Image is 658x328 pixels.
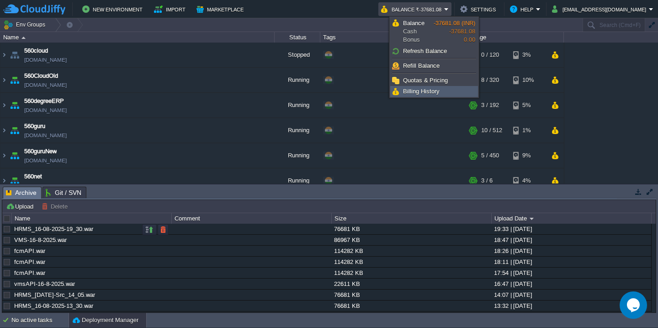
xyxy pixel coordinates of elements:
[24,181,67,190] a: [DOMAIN_NAME]
[492,246,651,256] div: 18:26 | [DATE]
[14,291,95,298] a: HRMS_[DATE]-Src_14_05.war
[275,93,320,118] div: Running
[391,86,478,97] a: Billing History
[492,213,651,224] div: Upload Date
[434,20,475,27] span: -37681.08 (INR)
[391,46,478,56] a: Refresh Balance
[481,68,499,92] div: 8 / 320
[24,122,45,131] a: 560guru
[14,258,45,265] a: fcmAPI.war
[513,68,543,92] div: 10%
[14,237,67,243] a: VMS-16-8-2025.war
[8,43,21,67] img: AMDAwAAAACH5BAEAAAAALAAAAAABAAEAAAICRAEAOw==
[403,48,447,54] span: Refresh Balance
[8,118,21,143] img: AMDAwAAAACH5BAEAAAAALAAAAAABAAEAAAICRAEAOw==
[481,93,499,118] div: 3 / 192
[481,118,502,143] div: 10 / 512
[14,280,75,287] a: vmsAPI-16-8-2025.war
[391,75,478,86] a: Quotas & Pricing
[73,316,138,325] button: Deployment Manager
[513,93,543,118] div: 5%
[332,279,491,289] div: 22611 KB
[492,279,651,289] div: 16:47 | [DATE]
[24,156,67,165] a: [DOMAIN_NAME]
[8,143,21,168] img: AMDAwAAAACH5BAEAAAAALAAAAAABAAEAAAICRAEAOw==
[14,226,93,232] a: HRMS_16-08-2025-19_30.war
[332,257,491,267] div: 114282 KB
[332,290,491,300] div: 76681 KB
[275,118,320,143] div: Running
[24,81,67,90] a: [DOMAIN_NAME]
[510,4,536,15] button: Help
[403,62,440,69] span: Refill Balance
[0,68,8,92] img: AMDAwAAAACH5BAEAAAAALAAAAAABAAEAAAICRAEAOw==
[391,18,478,45] a: BalanceCashBonus-37681.08 (INR)-37681.080.00
[14,247,45,254] a: fcmAPI.war
[24,131,67,140] a: [DOMAIN_NAME]
[332,213,491,224] div: Size
[3,4,65,15] img: CloudJiffy
[154,4,188,15] button: Import
[0,168,8,193] img: AMDAwAAAACH5BAEAAAAALAAAAAABAAEAAAICRAEAOw==
[513,143,543,168] div: 9%
[1,32,274,43] div: Name
[492,235,651,245] div: 18:47 | [DATE]
[403,20,425,27] span: Balance
[492,257,651,267] div: 18:11 | [DATE]
[492,268,651,278] div: 17:54 | [DATE]
[24,106,67,115] a: [DOMAIN_NAME]
[321,32,466,43] div: Tags
[332,301,491,311] div: 76681 KB
[6,202,36,210] button: Upload
[275,43,320,67] div: Stopped
[460,4,499,15] button: Settings
[332,224,491,234] div: 76681 KB
[24,71,58,81] a: 560CloudOld
[275,68,320,92] div: Running
[492,312,651,322] div: 13:31 | [DATE]
[24,172,42,181] a: 560net
[14,302,93,309] a: HRMS_16-08-2025-13_30.war
[620,291,649,319] iframe: chat widget
[46,187,81,198] span: Git / SVN
[552,4,649,15] button: [EMAIL_ADDRESS][DOMAIN_NAME]
[14,269,45,276] a: fcmAPI.war
[513,168,543,193] div: 4%
[481,143,499,168] div: 5 / 450
[513,118,543,143] div: 1%
[21,37,26,39] img: AMDAwAAAACH5BAEAAAAALAAAAAABAAEAAAICRAEAOw==
[481,168,493,193] div: 3 / 6
[0,93,8,118] img: AMDAwAAAACH5BAEAAAAALAAAAAABAAEAAAICRAEAOw==
[492,224,651,234] div: 19:33 | [DATE]
[275,32,320,43] div: Status
[0,143,8,168] img: AMDAwAAAACH5BAEAAAAALAAAAAABAAEAAAICRAEAOw==
[196,4,246,15] button: Marketplace
[403,77,448,84] span: Quotas & Pricing
[332,235,491,245] div: 86967 KB
[513,43,543,67] div: 3%
[275,168,320,193] div: Running
[391,61,478,71] a: Refill Balance
[24,46,48,55] a: 560cloud
[24,55,67,65] a: [DOMAIN_NAME]
[481,43,499,67] div: 0 / 120
[332,268,491,278] div: 114282 KB
[12,213,171,224] div: Name
[24,147,57,156] a: 560guruNew
[467,32,563,43] div: Usage
[8,68,21,92] img: AMDAwAAAACH5BAEAAAAALAAAAAABAAEAAAICRAEAOw==
[492,290,651,300] div: 14:07 | [DATE]
[42,202,70,210] button: Delete
[172,213,331,224] div: Comment
[0,43,8,67] img: AMDAwAAAACH5BAEAAAAALAAAAAABAAEAAAICRAEAOw==
[403,88,440,95] span: Billing History
[403,19,434,44] span: Cash Bonus
[6,187,37,199] span: Archive
[82,4,145,15] button: New Environment
[24,97,64,106] a: 560degreeERP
